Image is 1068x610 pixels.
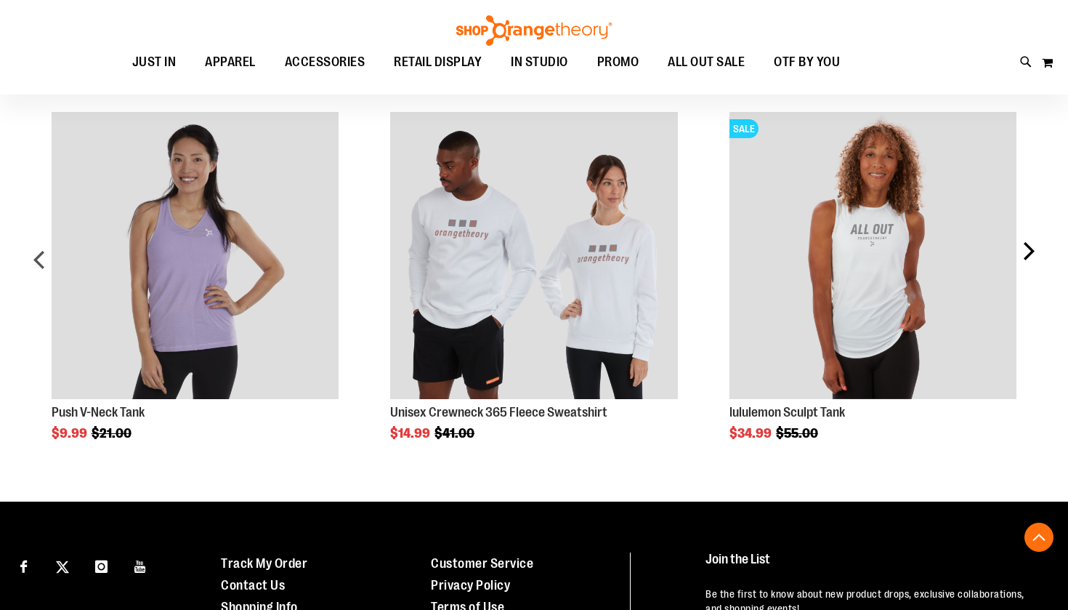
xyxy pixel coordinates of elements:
[56,561,69,574] img: Twitter
[390,405,607,420] a: Unisex Crewneck 365 Fleece Sweatshirt
[1014,90,1043,440] div: next
[454,15,614,46] img: Shop Orangetheory
[128,553,153,578] a: Visit our Youtube page
[390,112,677,401] a: Product Page Link
[394,46,482,79] span: RETAIL DISPLAY
[729,112,1016,399] img: Product image for lululemon Sculpt Tank
[431,578,510,593] a: Privacy Policy
[132,46,177,79] span: JUST IN
[92,426,134,441] span: $21.00
[434,426,477,441] span: $41.00
[705,553,1040,579] h4: Join the List
[205,46,256,79] span: APPAREL
[221,578,285,593] a: Contact Us
[285,46,365,79] span: ACCESSORIES
[390,426,432,441] span: $14.99
[774,46,840,79] span: OTF BY YOU
[597,46,639,79] span: PROMO
[11,553,36,578] a: Visit our Facebook page
[52,112,339,401] a: Product Page Link
[50,553,76,578] a: Visit our X page
[1024,523,1053,552] button: Back To Top
[776,426,820,441] span: $55.00
[52,426,89,441] span: $9.99
[729,119,758,138] span: SALE
[52,405,145,420] a: Push V-Neck Tank
[25,90,54,440] div: prev
[221,556,307,571] a: Track My Order
[729,426,774,441] span: $34.99
[431,556,533,571] a: Customer Service
[390,112,677,399] img: Product image for Unisex Crewneck 365 Fleece Sweatshirt
[668,46,745,79] span: ALL OUT SALE
[511,46,568,79] span: IN STUDIO
[729,112,1016,401] a: Product Page Link
[729,405,845,420] a: lululemon Sculpt Tank
[89,553,114,578] a: Visit our Instagram page
[52,112,339,399] img: Product image for Push V-Neck Tank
